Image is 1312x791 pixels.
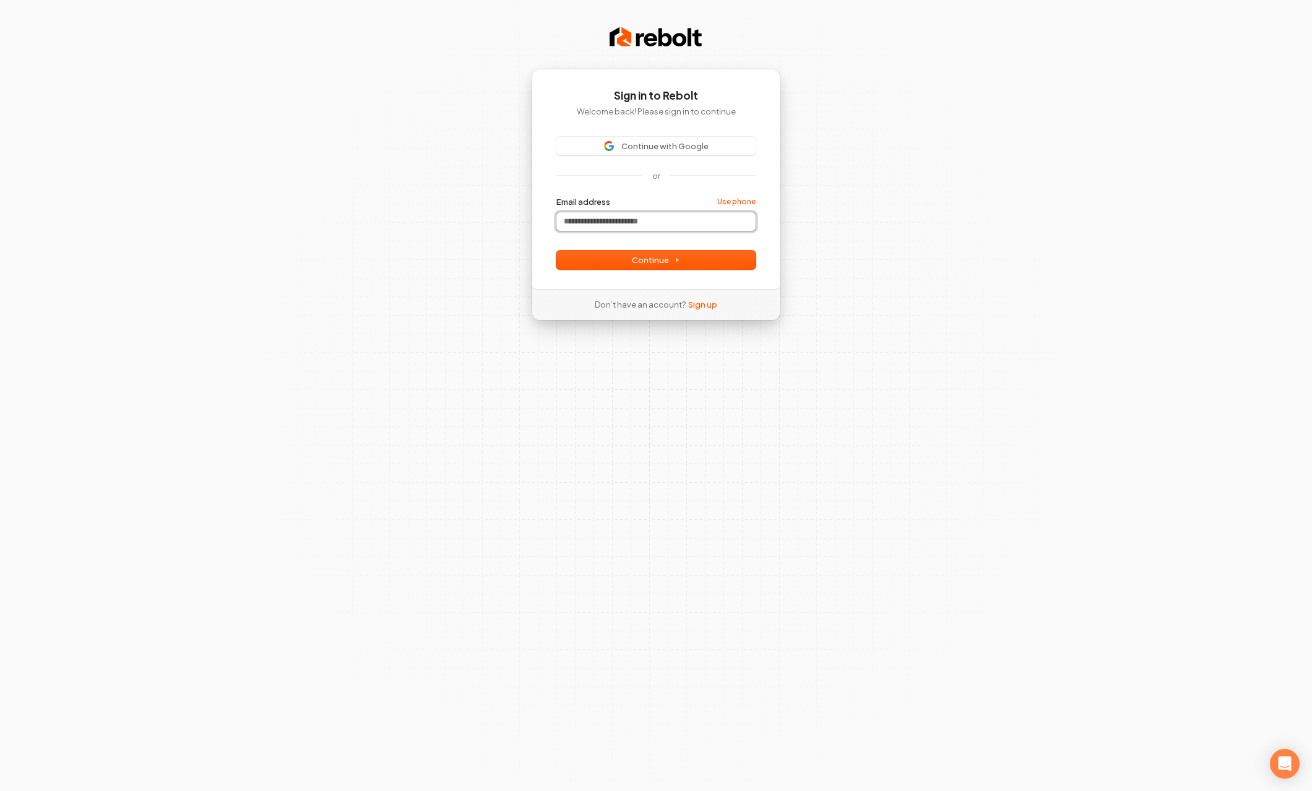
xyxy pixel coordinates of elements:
[632,254,680,266] span: Continue
[652,170,660,181] p: or
[556,106,756,117] p: Welcome back! Please sign in to continue
[556,251,756,269] button: Continue
[604,141,614,151] img: Sign in with Google
[717,197,756,207] a: Use phone
[556,89,756,103] h1: Sign in to Rebolt
[621,140,709,152] span: Continue with Google
[556,196,610,207] label: Email address
[610,25,702,50] img: Rebolt Logo
[556,137,756,155] button: Sign in with GoogleContinue with Google
[688,299,717,310] a: Sign up
[595,299,686,310] span: Don’t have an account?
[1270,749,1300,779] div: Open Intercom Messenger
